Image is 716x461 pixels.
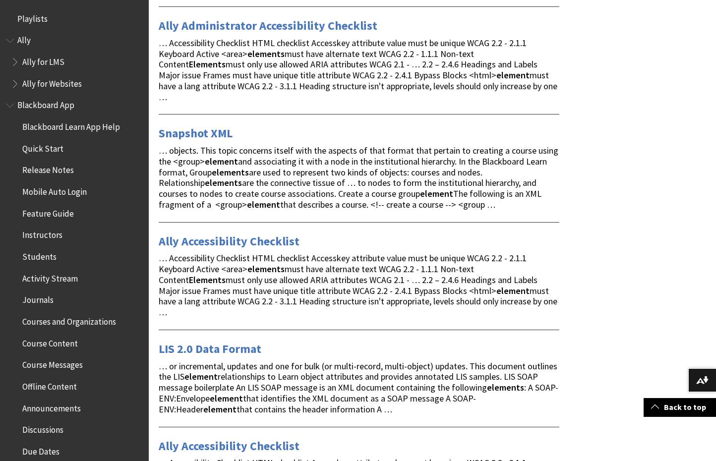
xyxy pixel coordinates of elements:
a: Ally Administrator Accessibility Checklist [159,18,377,34]
span: … Accessibility Checklist HTML checklist Accesskey attribute value must be unique WCAG 2.2 - 2.1.... [159,252,557,318]
strong: elements [247,48,285,59]
span: … Accessibility Checklist HTML checklist Accesskey attribute value must be unique WCAG 2.2 - 2.1.... [159,37,557,103]
strong: Elements [189,274,226,286]
a: Ally Accessibility Checklist [159,233,299,249]
strong: element [203,403,237,415]
nav: Book outline for Anthology Ally Help [6,32,143,92]
span: Course Content [22,335,78,348]
strong: elements [212,167,249,178]
strong: Elements [189,58,226,70]
span: Ally for Websites [22,75,82,89]
strong: elements [205,177,242,188]
span: Blackboard Learn App Help [22,118,120,132]
span: Feature Guide [22,205,74,219]
span: Instructors [22,227,62,240]
nav: Book outline for Playlists [6,10,143,27]
span: Playlists [17,10,48,24]
strong: element [247,199,280,210]
span: … objects. This topic concerns itself with the aspects of that format that pertain to creating a ... [159,145,558,210]
a: Back to top [644,398,716,416]
strong: element [496,69,530,81]
span: Ally [17,32,31,46]
span: Release Notes [22,162,74,175]
span: Course Messages [22,357,83,370]
span: Courses and Organizations [22,313,116,327]
strong: element [420,188,453,199]
strong: elements [487,382,524,393]
span: Journals [22,292,54,305]
span: Blackboard App [17,97,74,111]
span: Activity Stream [22,270,78,284]
strong: element [205,156,238,167]
span: Ally for LMS [22,54,64,67]
strong: element [210,393,243,404]
strong: elements [247,263,285,275]
span: Quick Start [22,140,63,154]
span: Students [22,248,57,262]
strong: element [496,285,530,296]
span: … or incremental, updates and one for bulk (or multi-record, multi-object) updates. This document... [159,360,558,415]
span: Mobile Auto Login [22,183,87,197]
a: Ally Accessibility Checklist [159,438,299,454]
span: Due Dates [22,443,60,457]
a: LIS 2.0 Data Format [159,341,261,357]
span: Announcements [22,400,81,413]
span: Discussions [22,421,63,435]
strong: element [184,371,218,382]
span: Offline Content [22,378,77,392]
a: Snapshot XML [159,125,233,141]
